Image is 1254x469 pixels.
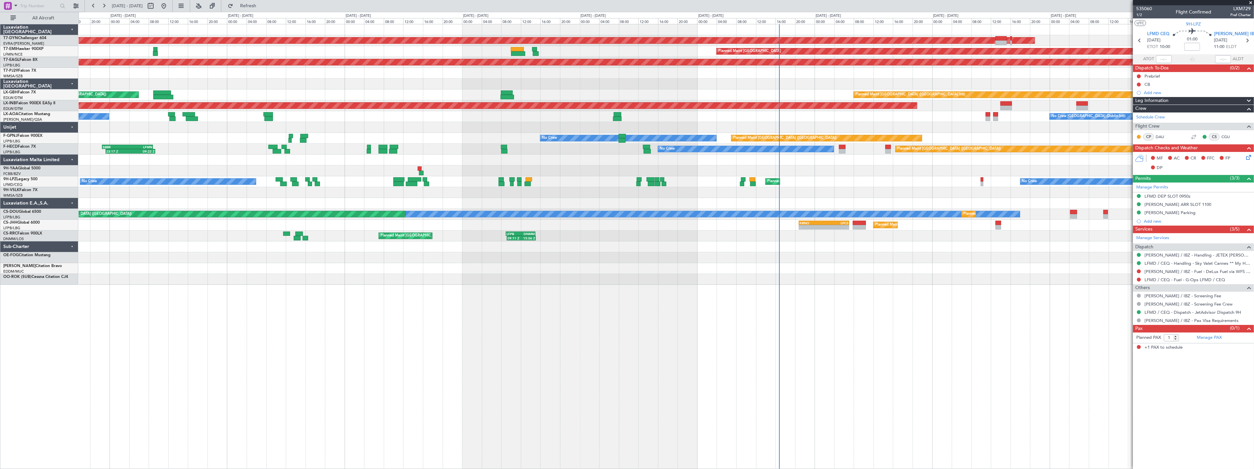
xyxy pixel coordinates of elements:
div: No Crew [82,177,97,186]
span: [DATE] [1147,37,1161,44]
a: LX-AOACitation Mustang [3,112,50,116]
span: ELDT [1226,44,1237,50]
a: LFMD / CEQ - Dispatch - JetAdvisor Dispatch 9H [1144,309,1241,315]
div: 04:00 [482,18,502,24]
a: [PERSON_NAME] / IBZ - Handling - JETEX [PERSON_NAME] [1144,252,1251,258]
div: KRNO [799,221,824,225]
div: 20:00 [1030,18,1050,24]
div: 04:00 [129,18,149,24]
span: 9H-VSLK [3,188,19,192]
span: 10:00 [1160,44,1170,50]
a: LFPB/LBG [3,139,20,144]
div: 20:00 [208,18,227,24]
span: Leg Information [1135,97,1168,105]
span: LX-GBH [3,90,18,94]
button: All Aircraft [7,13,71,23]
div: CP [1143,133,1154,140]
a: [PERSON_NAME] / IBZ - Pax Visa Requirements [1144,318,1239,323]
div: [PERSON_NAME] Parking [1144,210,1195,215]
span: CS-RRC [3,232,17,235]
span: (0/2) [1230,64,1240,71]
div: 08:00 [971,18,991,24]
div: Planned Maint [GEOGRAPHIC_DATA] ([GEOGRAPHIC_DATA]) [381,231,484,241]
button: Refresh [225,1,264,11]
span: 9H-YAA [3,166,18,170]
span: LXM729 [1230,5,1251,12]
a: WMSA/SZB [3,74,23,79]
span: CS-JHH [3,221,17,225]
span: T7-DYN [3,36,18,40]
div: 15:06 Z [521,236,535,240]
a: [PERSON_NAME] / IBZ - Screening Fee Crew [1144,301,1233,307]
a: 9H-YAAGlobal 5000 [3,166,40,170]
a: F-HECDFalcon 7X [3,145,36,149]
span: ATOT [1143,56,1154,62]
div: 20:00 [560,18,580,24]
div: 08:00 [501,18,521,24]
span: T7-EAGL [3,58,19,62]
a: [PERSON_NAME]Citation Bravo [3,264,62,268]
div: 16:00 [1128,18,1148,24]
a: LFMD/CEQ [3,182,22,187]
div: 00:00 [227,18,247,24]
span: FFC [1207,155,1215,162]
div: LFMD DEP SLOT 0950z [1144,193,1191,199]
span: [DATE] - [DATE] [112,3,143,9]
div: Prebrief [1144,73,1160,79]
div: 00:00 [815,18,834,24]
a: Manage PAX [1197,334,1222,341]
span: (3/3) [1230,175,1240,182]
div: 16:00 [893,18,913,24]
span: Others [1135,284,1150,292]
span: Dispatch Checks and Weather [1135,144,1198,152]
div: Planned Maint [GEOGRAPHIC_DATA] ([GEOGRAPHIC_DATA]) [733,133,837,143]
div: [DATE] - [DATE] [933,13,959,19]
a: LX-INBFalcon 900EX EASy II [3,101,55,105]
div: 08:00 [266,18,286,24]
a: CS-DOUGlobal 6500 [3,210,41,214]
a: OO-ROK (SUB)Cessna Citation CJ4 [3,275,68,279]
span: T7-EMI [3,47,16,51]
div: 20:00 [913,18,932,24]
div: [DATE] - [DATE] [581,13,606,19]
label: Planned PAX [1136,334,1161,341]
a: T7-EMIHawker 900XP [3,47,43,51]
div: Flight Confirmed [1176,9,1211,16]
div: 12:00 [286,18,306,24]
a: FCBB/BZV [3,171,21,176]
span: 11:00 [1214,44,1224,50]
div: Planned Maint [GEOGRAPHIC_DATA] [718,46,781,56]
div: 08:00 [384,18,404,24]
div: 12:00 [756,18,776,24]
div: 16:00 [70,18,90,24]
div: Add new [1144,90,1251,95]
div: LFPB [506,232,521,236]
span: MF [1157,155,1163,162]
div: 20:00 [90,18,110,24]
span: Crew [1135,105,1146,112]
div: 16:00 [775,18,795,24]
div: 20:00 [677,18,697,24]
span: OO-ROK (SUB) [3,275,32,279]
div: 04:00 [834,18,854,24]
a: LFPB/LBG [3,150,20,155]
a: WMSA/SZB [3,193,23,198]
div: 12:00 [1109,18,1128,24]
div: 16:00 [188,18,208,24]
a: OE-FOGCitation Mustang [3,253,51,257]
div: Add new [1144,218,1251,224]
span: CS-DOU [3,210,19,214]
div: Planned Maint [GEOGRAPHIC_DATA] ([GEOGRAPHIC_DATA] Intl) [855,90,965,100]
a: T7-EAGLFalcon 8X [3,58,37,62]
div: 12:00 [991,18,1011,24]
div: [DATE] - [DATE] [816,13,841,19]
input: --:-- [1156,55,1172,63]
div: LFMN [128,145,153,149]
a: LFPB/LBG [3,215,20,220]
div: 00:00 [697,18,717,24]
div: 12:00 [873,18,893,24]
div: 04:00 [717,18,736,24]
div: 04:00 [247,18,266,24]
span: CR [1191,155,1196,162]
span: Dispatch [1135,243,1153,251]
